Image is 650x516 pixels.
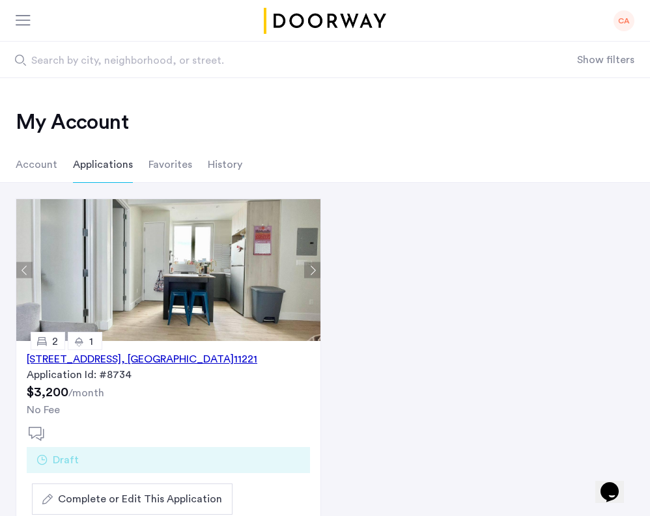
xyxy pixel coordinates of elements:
h2: My Account [16,109,634,135]
a: Cazamio logo [261,8,389,34]
img: Apartment photo [16,199,320,341]
button: button [32,483,233,515]
li: Applications [73,146,133,183]
div: Application Id: #8734 [27,367,310,383]
li: Favorites [148,146,192,183]
span: No Fee [27,405,60,415]
button: Previous apartment [16,262,33,278]
li: Account [16,146,57,183]
sub: /month [68,388,104,398]
span: Search by city, neighborhood, or street. [31,53,493,68]
span: 1 [89,336,93,347]
button: Show or hide filters [577,52,634,68]
img: logo [261,8,389,34]
iframe: chat widget [595,464,637,503]
span: Draft [53,452,79,468]
div: [STREET_ADDRESS] 11221 [27,351,257,367]
span: Complete or Edit This Application [58,491,222,507]
span: , [GEOGRAPHIC_DATA] [121,354,234,364]
span: 2 [52,336,58,347]
button: Next apartment [304,262,320,278]
div: CA [614,10,634,31]
li: History [208,146,242,183]
span: $3,200 [27,386,68,399]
